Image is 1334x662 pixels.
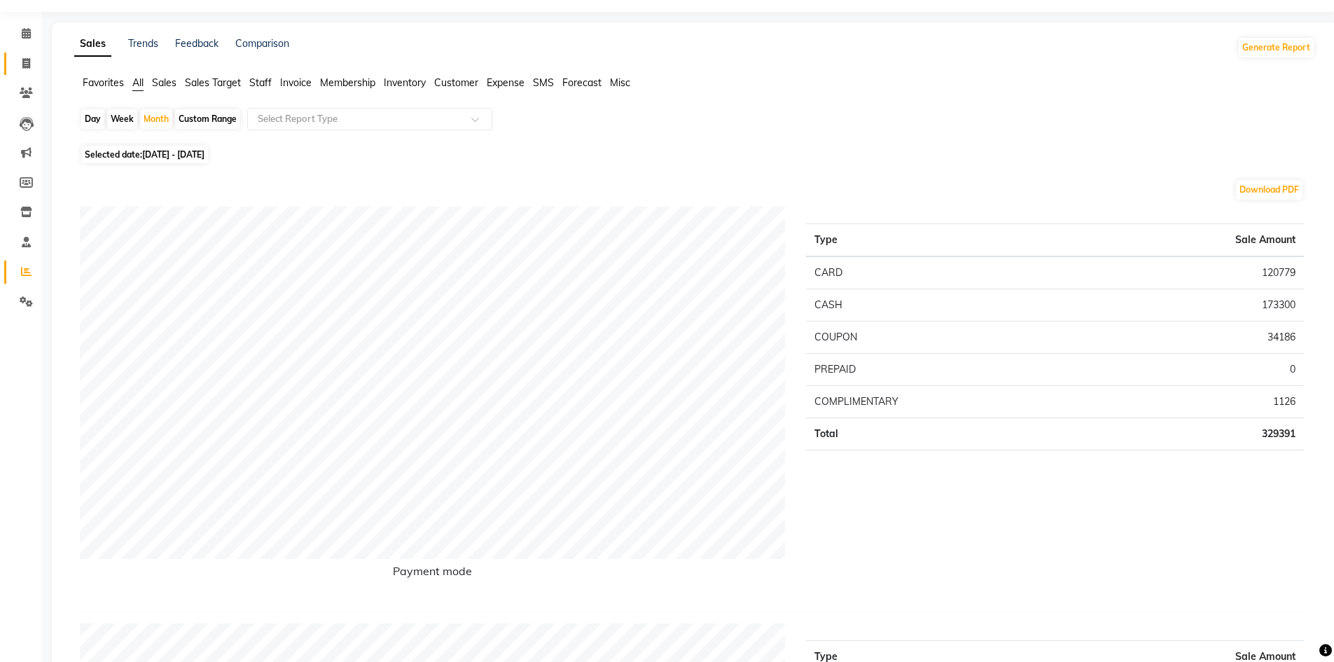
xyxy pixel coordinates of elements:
span: Expense [487,76,524,89]
span: Sales Target [185,76,241,89]
td: 0 [1088,354,1304,386]
button: Download PDF [1236,180,1302,200]
a: Feedback [175,37,218,50]
span: Favorites [83,76,124,89]
td: 329391 [1088,418,1304,450]
td: COUPON [806,322,1088,354]
span: Staff [249,76,272,89]
a: Trends [128,37,158,50]
h6: Payment mode [80,565,785,584]
span: Membership [320,76,375,89]
span: Customer [434,76,478,89]
span: Misc [610,76,630,89]
td: Total [806,418,1088,450]
a: Comparison [235,37,289,50]
span: Sales [152,76,176,89]
a: Sales [74,32,111,57]
td: 34186 [1088,322,1304,354]
span: Selected date: [81,146,208,163]
div: Month [140,109,172,129]
td: PREPAID [806,354,1088,386]
div: Custom Range [175,109,240,129]
div: Day [81,109,104,129]
td: 1126 [1088,386,1304,418]
span: SMS [533,76,554,89]
td: 173300 [1088,289,1304,322]
td: COMPLIMENTARY [806,386,1088,418]
span: Invoice [280,76,312,89]
td: 120779 [1088,256,1304,289]
span: All [132,76,144,89]
th: Type [806,224,1088,257]
span: Forecast [562,76,602,89]
span: Inventory [384,76,426,89]
div: Week [107,109,137,129]
span: [DATE] - [DATE] [142,149,204,160]
td: CASH [806,289,1088,322]
button: Generate Report [1239,38,1314,57]
td: CARD [806,256,1088,289]
th: Sale Amount [1088,224,1304,257]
